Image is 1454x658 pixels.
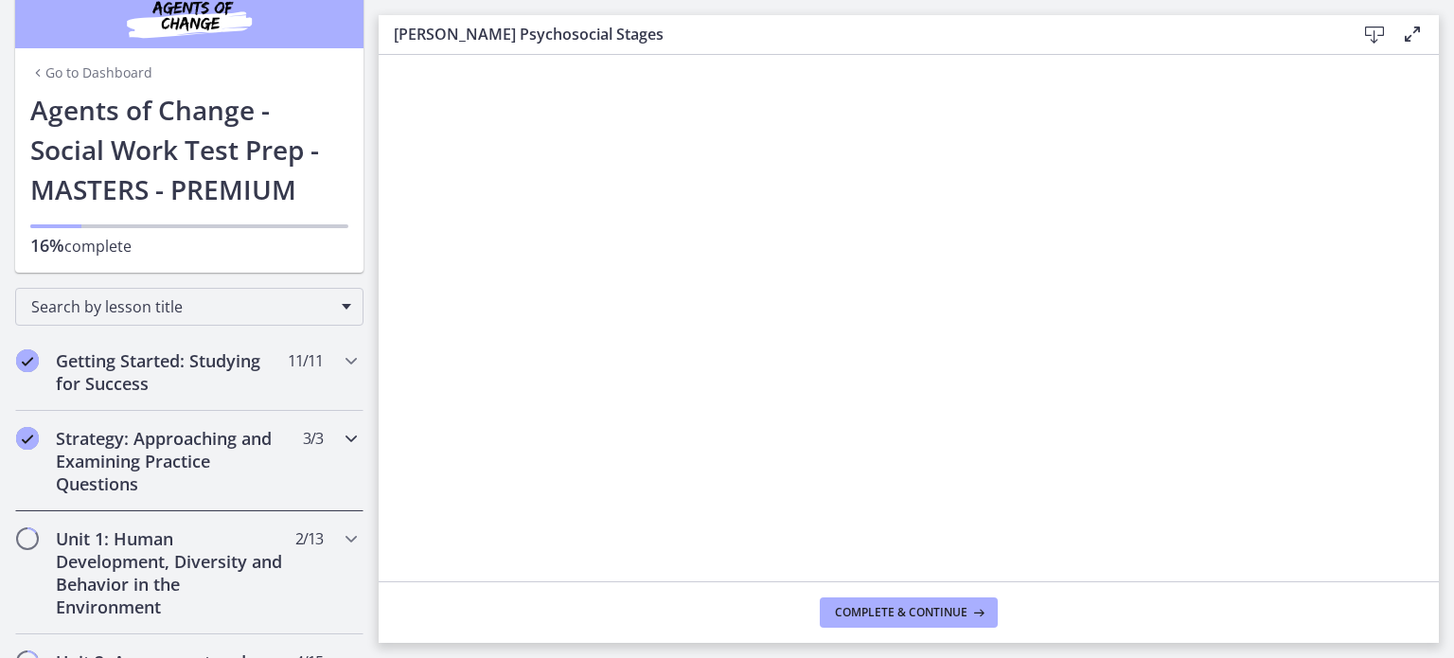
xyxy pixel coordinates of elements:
[30,234,64,257] span: 16%
[56,349,287,395] h2: Getting Started: Studying for Success
[56,427,287,495] h2: Strategy: Approaching and Examining Practice Questions
[30,234,348,258] p: complete
[56,527,287,618] h2: Unit 1: Human Development, Diversity and Behavior in the Environment
[15,288,363,326] div: Search by lesson title
[288,349,323,372] span: 11 / 11
[31,296,332,317] span: Search by lesson title
[295,527,323,550] span: 2 / 13
[820,597,998,628] button: Complete & continue
[30,63,152,82] a: Go to Dashboard
[16,349,39,372] i: Completed
[835,605,967,620] span: Complete & continue
[16,427,39,450] i: Completed
[30,90,348,209] h1: Agents of Change - Social Work Test Prep - MASTERS - PREMIUM
[303,427,323,450] span: 3 / 3
[394,23,1325,45] h3: [PERSON_NAME] Psychosocial Stages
